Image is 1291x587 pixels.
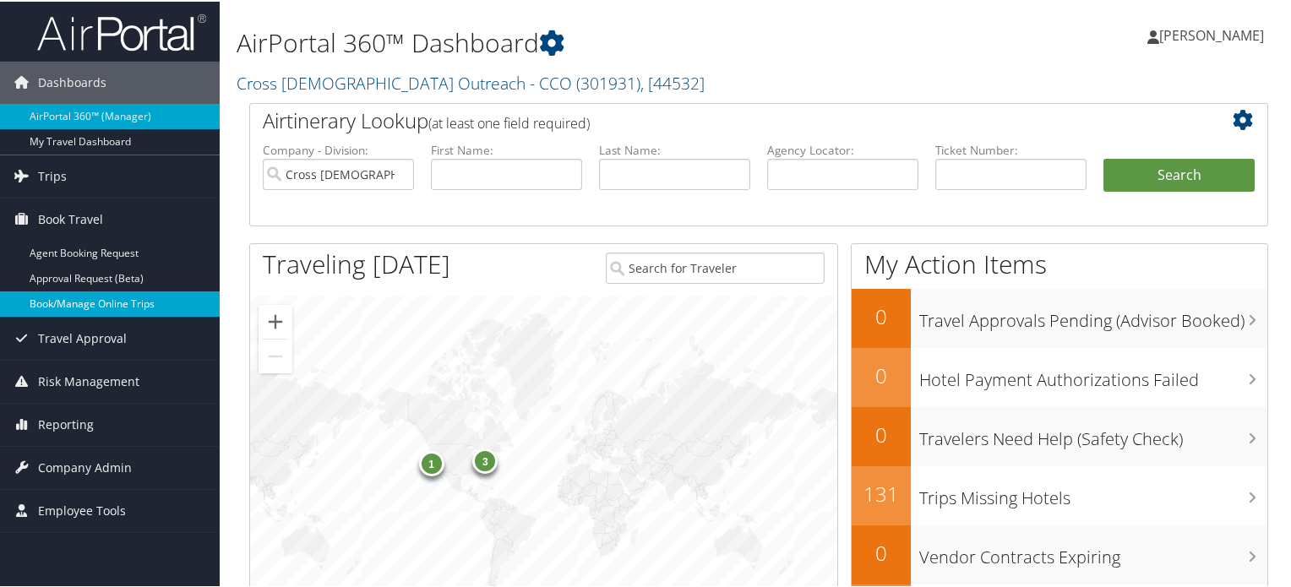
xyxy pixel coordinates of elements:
span: Trips [38,154,67,196]
span: Travel Approval [38,316,127,358]
label: First Name: [431,140,582,157]
h3: Travel Approvals Pending (Advisor Booked) [919,299,1267,331]
h1: AirPortal 360™ Dashboard [237,24,933,59]
div: 1 [418,448,444,474]
button: Search [1103,157,1255,191]
button: Zoom out [259,338,292,372]
a: 0Travelers Need Help (Safety Check) [852,405,1267,465]
label: Company - Division: [263,140,414,157]
label: Ticket Number: [935,140,1087,157]
h2: Airtinerary Lookup [263,105,1170,133]
span: Risk Management [38,359,139,401]
a: 0Travel Approvals Pending (Advisor Booked) [852,287,1267,346]
a: 131Trips Missing Hotels [852,465,1267,524]
span: Book Travel [38,197,103,239]
a: 0Vendor Contracts Expiring [852,524,1267,583]
a: Cross [DEMOGRAPHIC_DATA] Outreach - CCO [237,70,705,93]
span: [PERSON_NAME] [1159,24,1264,43]
a: [PERSON_NAME] [1147,8,1281,59]
input: Search for Traveler [606,251,825,282]
label: Last Name: [599,140,750,157]
h2: 131 [852,478,911,507]
h3: Trips Missing Hotels [919,476,1267,508]
button: Zoom in [259,303,292,337]
span: ( 301931 ) [576,70,640,93]
h3: Travelers Need Help (Safety Check) [919,417,1267,449]
h2: 0 [852,301,911,329]
span: (at least one field required) [428,112,590,131]
h3: Hotel Payment Authorizations Failed [919,358,1267,390]
h1: Traveling [DATE] [263,245,450,280]
a: 0Hotel Payment Authorizations Failed [852,346,1267,405]
h3: Vendor Contracts Expiring [919,535,1267,568]
h1: My Action Items [852,245,1267,280]
div: 3 [472,447,498,472]
span: , [ 44532 ] [640,70,705,93]
label: Agency Locator: [767,140,918,157]
span: Dashboards [38,60,106,102]
h2: 0 [852,360,911,389]
img: airportal-logo.png [37,11,206,51]
span: Reporting [38,402,94,444]
span: Employee Tools [38,488,126,530]
h2: 0 [852,537,911,566]
h2: 0 [852,419,911,448]
span: Company Admin [38,445,132,487]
